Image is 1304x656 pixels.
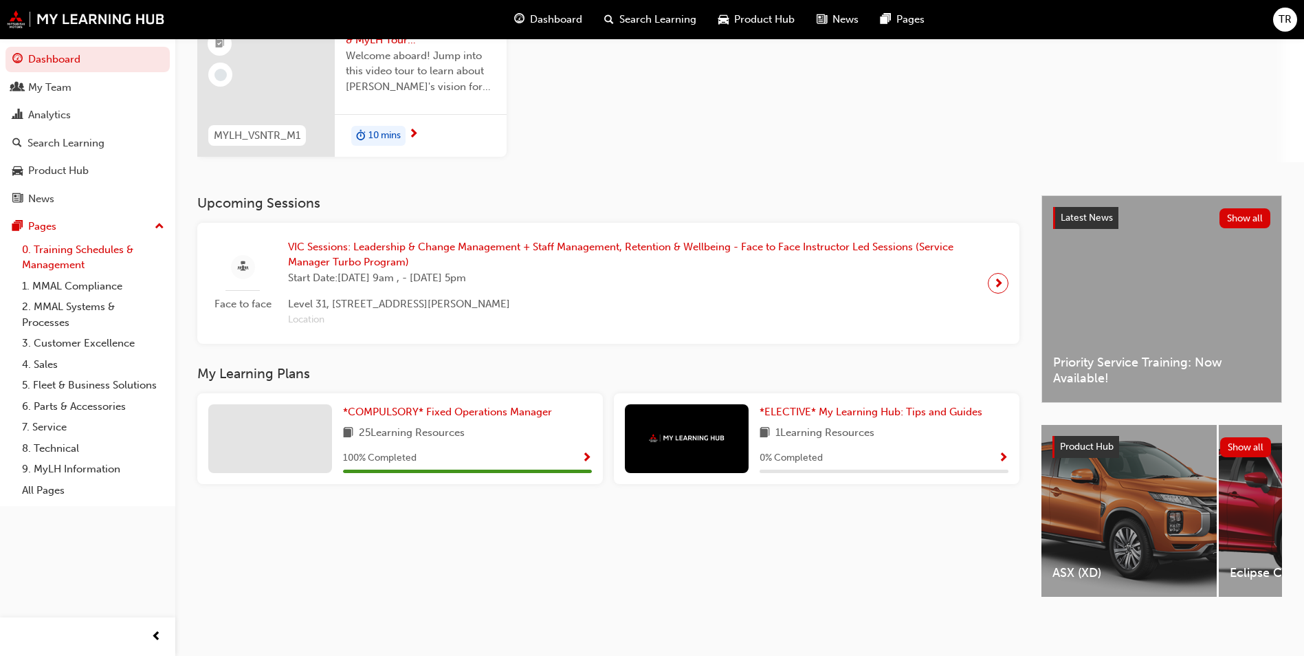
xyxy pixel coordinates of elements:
[870,6,936,34] a: pages-iconPages
[214,128,300,144] span: MYLH_VSNTR_M1
[998,450,1008,467] button: Show Progress
[5,214,170,239] button: Pages
[12,109,23,122] span: chart-icon
[5,44,170,214] button: DashboardMy TeamAnalyticsSearch LearningProduct HubNews
[408,129,419,141] span: next-icon
[16,354,170,375] a: 4. Sales
[197,195,1019,211] h3: Upcoming Sessions
[5,186,170,212] a: News
[12,193,23,206] span: news-icon
[197,366,1019,382] h3: My Learning Plans
[343,425,353,442] span: book-icon
[288,296,977,312] span: Level 31, [STREET_ADDRESS][PERSON_NAME]
[760,425,770,442] span: book-icon
[896,12,925,28] span: Pages
[1279,12,1292,28] span: TR
[1061,212,1113,223] span: Latest News
[16,296,170,333] a: 2. MMAL Systems & Processes
[16,417,170,438] a: 7. Service
[12,54,23,66] span: guage-icon
[155,218,164,236] span: up-icon
[288,270,977,286] span: Start Date: [DATE] 9am , - [DATE] 5pm
[1052,436,1271,458] a: Product HubShow all
[208,296,277,312] span: Face to face
[28,80,71,96] div: My Team
[16,396,170,417] a: 6. Parts & Accessories
[12,165,23,177] span: car-icon
[343,404,557,420] a: *COMPULSORY* Fixed Operations Manager
[760,404,988,420] a: *ELECTIVE* My Learning Hub: Tips and Guides
[28,107,71,123] div: Analytics
[1060,441,1114,452] span: Product Hub
[503,6,593,34] a: guage-iconDashboard
[7,10,165,28] img: mmal
[5,102,170,128] a: Analytics
[760,450,823,466] span: 0 % Completed
[151,628,162,646] span: prev-icon
[16,438,170,459] a: 8. Technical
[806,6,870,34] a: news-iconNews
[215,35,225,53] span: booktick-icon
[28,191,54,207] div: News
[16,239,170,276] a: 0. Training Schedules & Management
[368,128,401,144] span: 10 mins
[343,406,552,418] span: *COMPULSORY* Fixed Operations Manager
[12,221,23,233] span: pages-icon
[582,450,592,467] button: Show Progress
[649,434,725,443] img: mmal
[881,11,891,28] span: pages-icon
[1053,355,1270,386] span: Priority Service Training: Now Available!
[359,425,465,442] span: 25 Learning Resources
[817,11,827,28] span: news-icon
[28,163,89,179] div: Product Hub
[582,452,592,465] span: Show Progress
[1273,8,1297,32] button: TR
[16,375,170,396] a: 5. Fleet & Business Solutions
[1041,195,1282,403] a: Latest NewsShow allPriority Service Training: Now Available!
[707,6,806,34] a: car-iconProduct Hub
[5,75,170,100] a: My Team
[1220,437,1272,457] button: Show all
[1041,425,1217,597] a: ASX (XD)
[775,425,874,442] span: 1 Learning Resources
[1053,207,1270,229] a: Latest NewsShow all
[28,219,56,234] div: Pages
[5,158,170,184] a: Product Hub
[343,450,417,466] span: 100 % Completed
[27,135,104,151] div: Search Learning
[288,239,977,270] span: VIC Sessions: Leadership & Change Management + Staff Management, Retention & Wellbeing - Face to ...
[214,69,227,81] span: learningRecordVerb_NONE-icon
[16,333,170,354] a: 3. Customer Excellence
[356,127,366,145] span: duration-icon
[238,259,248,276] span: sessionType_FACE_TO_FACE-icon
[12,82,23,94] span: people-icon
[1219,208,1271,228] button: Show all
[16,480,170,501] a: All Pages
[288,312,977,328] span: Location
[1052,565,1206,581] span: ASX (XD)
[718,11,729,28] span: car-icon
[619,12,696,28] span: Search Learning
[514,11,524,28] span: guage-icon
[5,47,170,72] a: Dashboard
[530,12,582,28] span: Dashboard
[993,274,1004,293] span: next-icon
[604,11,614,28] span: search-icon
[998,452,1008,465] span: Show Progress
[760,406,982,418] span: *ELECTIVE* My Learning Hub: Tips and Guides
[734,12,795,28] span: Product Hub
[5,131,170,156] a: Search Learning
[346,48,496,95] span: Welcome aboard! Jump into this video tour to learn about [PERSON_NAME]'s vision for your learning...
[16,459,170,480] a: 9. MyLH Information
[832,12,859,28] span: News
[12,138,22,150] span: search-icon
[208,234,1008,334] a: Face to faceVIC Sessions: Leadership & Change Management + Staff Management, Retention & Wellbein...
[16,276,170,297] a: 1. MMAL Compliance
[593,6,707,34] a: search-iconSearch Learning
